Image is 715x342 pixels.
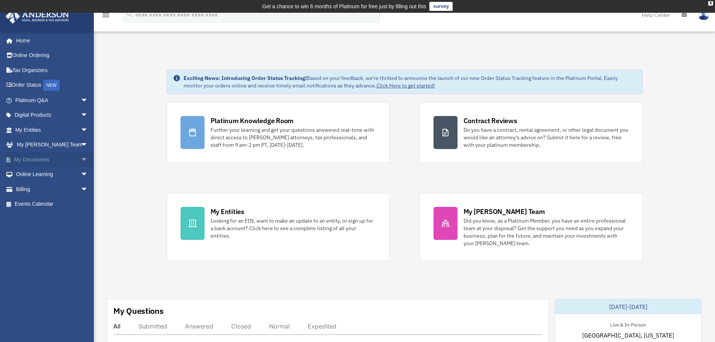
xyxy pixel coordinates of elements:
[5,33,96,48] a: Home
[184,75,307,81] strong: Exciting News: Introducing Order Status Tracking!
[185,322,213,330] div: Answered
[5,137,99,152] a: My [PERSON_NAME] Teamarrow_drop_down
[125,10,134,18] i: search
[5,167,99,182] a: Online Learningarrow_drop_down
[464,207,545,216] div: My [PERSON_NAME] Team
[113,305,164,316] div: My Questions
[81,122,96,138] span: arrow_drop_down
[708,1,713,6] div: close
[167,102,390,163] a: Platinum Knowledge Room Further your learning and get your questions answered real-time with dire...
[81,93,96,108] span: arrow_drop_down
[604,320,652,328] div: Live & In-Person
[308,322,336,330] div: Expedited
[211,217,376,240] div: Looking for an EIN, want to make an update to an entity, or sign up for a bank account? Click her...
[555,299,701,314] div: [DATE]-[DATE]
[376,82,435,89] a: Click Here to get started!
[3,9,71,24] img: Anderson Advisors Platinum Portal
[698,9,709,20] img: User Pic
[5,152,99,167] a: My Documentsarrow_drop_down
[211,126,376,149] div: Further your learning and get your questions answered real-time with direct access to [PERSON_NAM...
[211,116,294,125] div: Platinum Knowledge Room
[420,193,643,261] a: My [PERSON_NAME] Team Did you know, as a Platinum Member, you have an entire professional team at...
[464,116,517,125] div: Contract Reviews
[167,193,390,261] a: My Entities Looking for an EIN, want to make an update to an entity, or sign up for a bank accoun...
[5,78,99,93] a: Order StatusNEW
[5,48,99,63] a: Online Ordering
[81,137,96,153] span: arrow_drop_down
[5,182,99,197] a: Billingarrow_drop_down
[231,322,251,330] div: Closed
[420,102,643,163] a: Contract Reviews Do you have a contract, rental agreement, or other legal document you would like...
[138,322,167,330] div: Submitted
[582,331,674,340] span: [GEOGRAPHIC_DATA], [US_STATE]
[5,197,99,212] a: Events Calendar
[262,2,426,11] div: Get a chance to win 6 months of Platinum for free just by filling out this
[211,207,244,216] div: My Entities
[429,2,453,11] a: survey
[184,74,636,89] div: Based on your feedback, we're thrilled to announce the launch of our new Order Status Tracking fe...
[5,108,99,123] a: Digital Productsarrow_drop_down
[464,126,629,149] div: Do you have a contract, rental agreement, or other legal document you would like an attorney's ad...
[81,167,96,182] span: arrow_drop_down
[464,217,629,247] div: Did you know, as a Platinum Member, you have an entire professional team at your disposal? Get th...
[113,322,120,330] div: All
[5,122,99,137] a: My Entitiesarrow_drop_down
[81,152,96,167] span: arrow_drop_down
[81,108,96,123] span: arrow_drop_down
[101,13,110,20] a: menu
[81,182,96,197] span: arrow_drop_down
[5,93,99,108] a: Platinum Q&Aarrow_drop_down
[269,322,290,330] div: Normal
[101,11,110,20] i: menu
[5,63,99,78] a: Tax Organizers
[43,80,60,91] div: NEW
